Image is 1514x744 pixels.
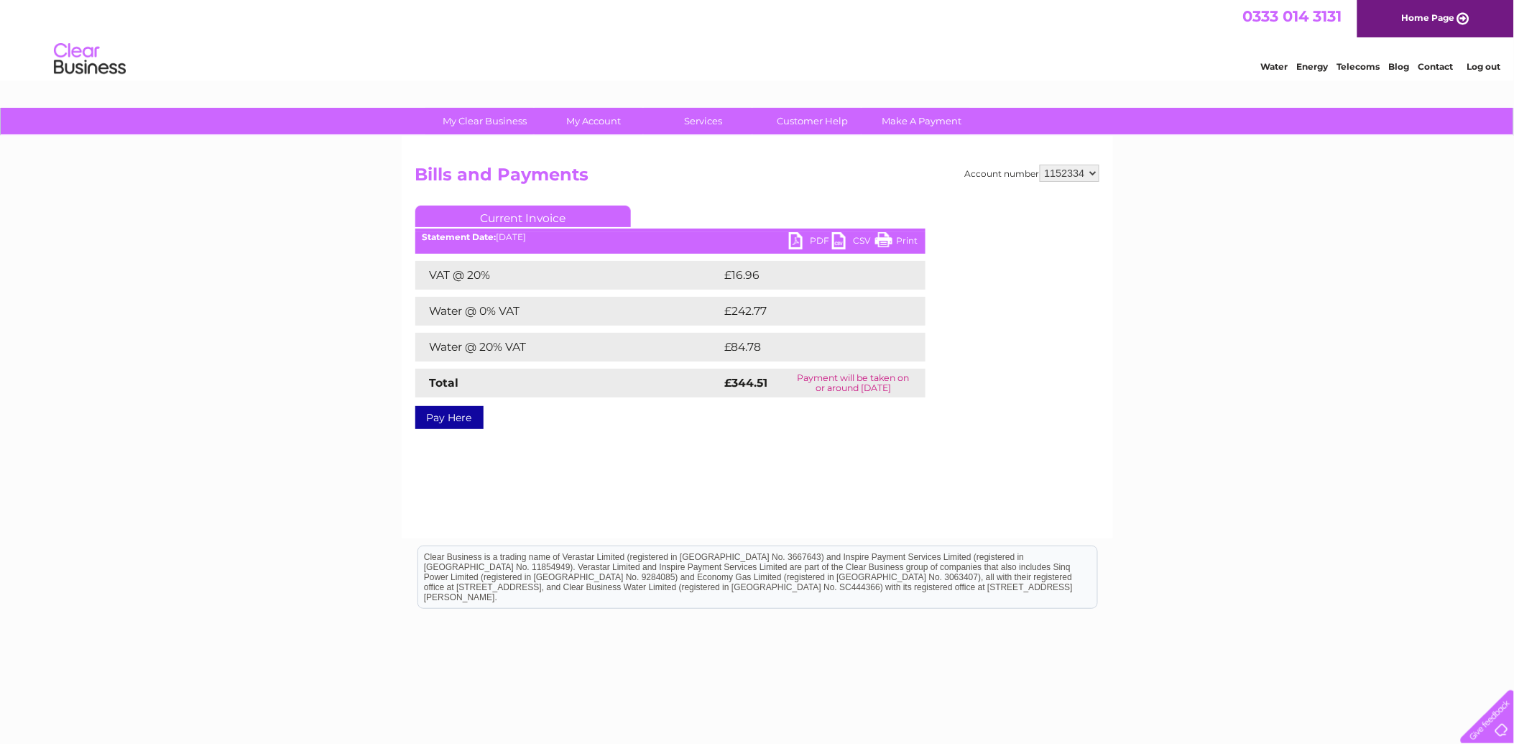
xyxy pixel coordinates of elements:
[535,108,653,134] a: My Account
[1261,61,1288,72] a: Water
[875,232,918,253] a: Print
[415,261,721,290] td: VAT @ 20%
[789,232,832,253] a: PDF
[425,108,544,134] a: My Clear Business
[1418,61,1454,72] a: Contact
[782,369,926,398] td: Payment will be taken on or around [DATE]
[965,165,1099,182] div: Account number
[753,108,872,134] a: Customer Help
[725,376,768,390] strong: £344.51
[1243,7,1342,25] a: 0333 014 3131
[862,108,981,134] a: Make A Payment
[721,261,896,290] td: £16.96
[415,406,484,429] a: Pay Here
[721,333,897,362] td: £84.78
[415,333,721,362] td: Water @ 20% VAT
[415,206,631,227] a: Current Invoice
[1297,61,1329,72] a: Energy
[1389,61,1410,72] a: Blog
[832,232,875,253] a: CSV
[415,165,1099,192] h2: Bills and Payments
[430,376,459,390] strong: Total
[418,8,1097,70] div: Clear Business is a trading name of Verastar Limited (registered in [GEOGRAPHIC_DATA] No. 3667643...
[415,297,721,326] td: Water @ 0% VAT
[53,37,126,81] img: logo.png
[415,232,926,242] div: [DATE]
[721,297,900,326] td: £242.77
[1337,61,1380,72] a: Telecoms
[423,231,497,242] b: Statement Date:
[1467,61,1500,72] a: Log out
[644,108,762,134] a: Services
